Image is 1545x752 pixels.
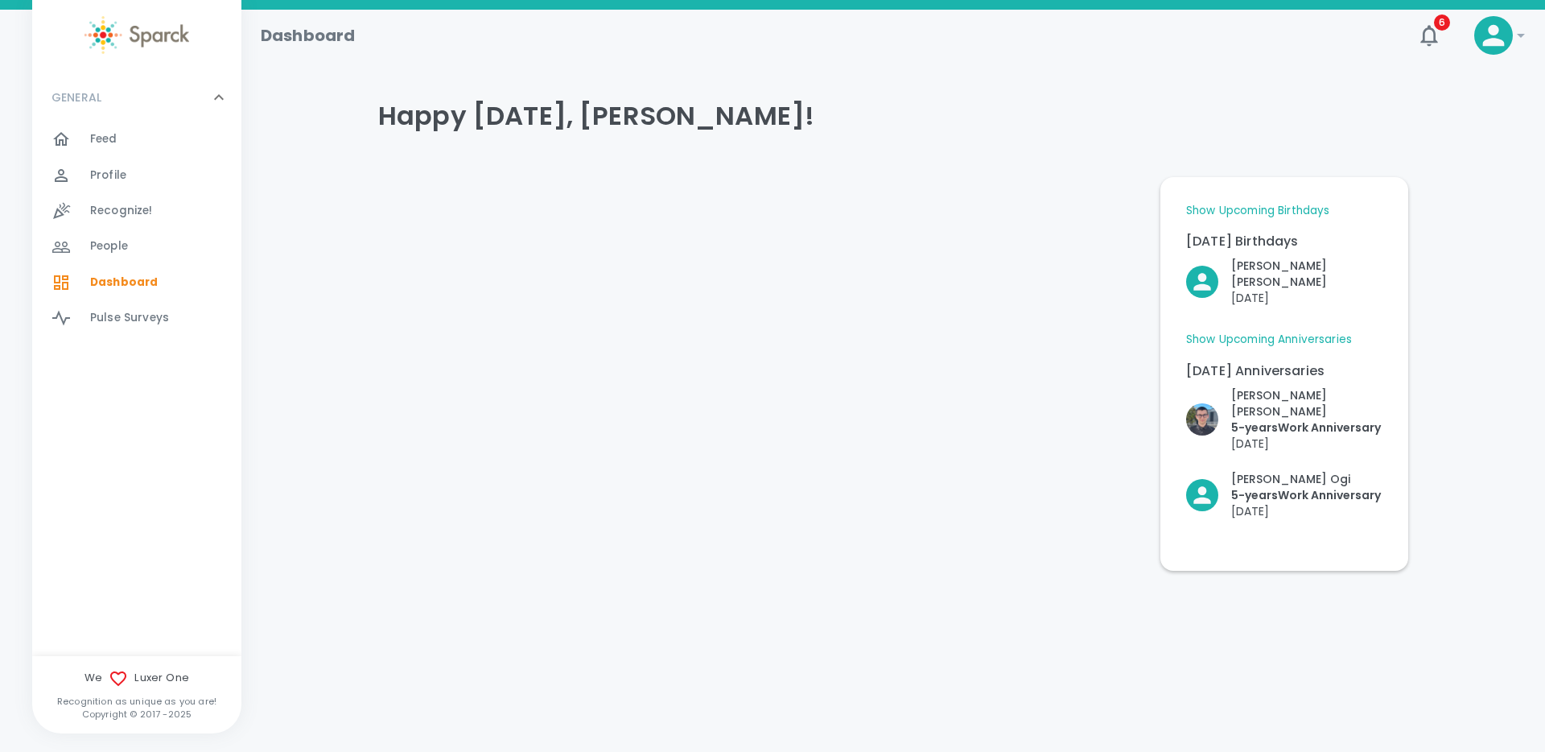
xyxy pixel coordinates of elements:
img: Picture of Daniel Thomas [1186,403,1218,436]
div: GENERAL [32,122,241,342]
p: [PERSON_NAME] Ogi [1231,471,1381,487]
p: [DATE] [1231,290,1382,306]
button: Click to Recognize! [1186,387,1382,452]
p: Recognition as unique as you are! [32,695,241,708]
button: Click to Recognize! [1186,471,1381,519]
p: [PERSON_NAME] [PERSON_NAME] [1231,387,1382,419]
p: [DATE] Birthdays [1186,232,1382,251]
p: [PERSON_NAME] [PERSON_NAME] [1231,258,1382,290]
a: Show Upcoming Birthdays [1186,203,1329,219]
p: [DATE] [1231,503,1381,519]
a: Show Upcoming Anniversaries [1186,332,1352,348]
p: GENERAL [51,89,101,105]
p: 5- years Work Anniversary [1231,419,1382,436]
div: GENERAL [32,73,241,122]
p: [DATE] [1231,436,1382,452]
button: 6 [1410,16,1448,55]
span: 6 [1434,14,1450,31]
h4: Happy [DATE], [PERSON_NAME]! [378,100,1408,132]
span: Dashboard [90,275,158,291]
h1: Dashboard [261,23,355,48]
a: Dashboard [32,265,241,300]
a: Feed [32,122,241,157]
div: Click to Recognize! [1173,374,1382,452]
button: Click to Recognize! [1186,258,1382,306]
a: Profile [32,158,241,193]
p: 5- years Work Anniversary [1231,487,1381,503]
span: People [90,238,128,254]
span: Profile [90,167,126,184]
span: Pulse Surveys [90,310,169,326]
p: [DATE] Anniversaries [1186,362,1382,381]
a: Pulse Surveys [32,300,241,336]
div: Click to Recognize! [1173,245,1382,306]
span: Recognize! [90,203,153,219]
img: Sparck logo [84,16,189,54]
a: Sparck logo [32,16,241,54]
span: We Luxer One [32,669,241,688]
p: Copyright © 2017 - 2025 [32,708,241,721]
a: People [32,229,241,264]
a: Recognize! [32,193,241,229]
span: Feed [90,131,117,147]
div: Click to Recognize! [1173,458,1381,519]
